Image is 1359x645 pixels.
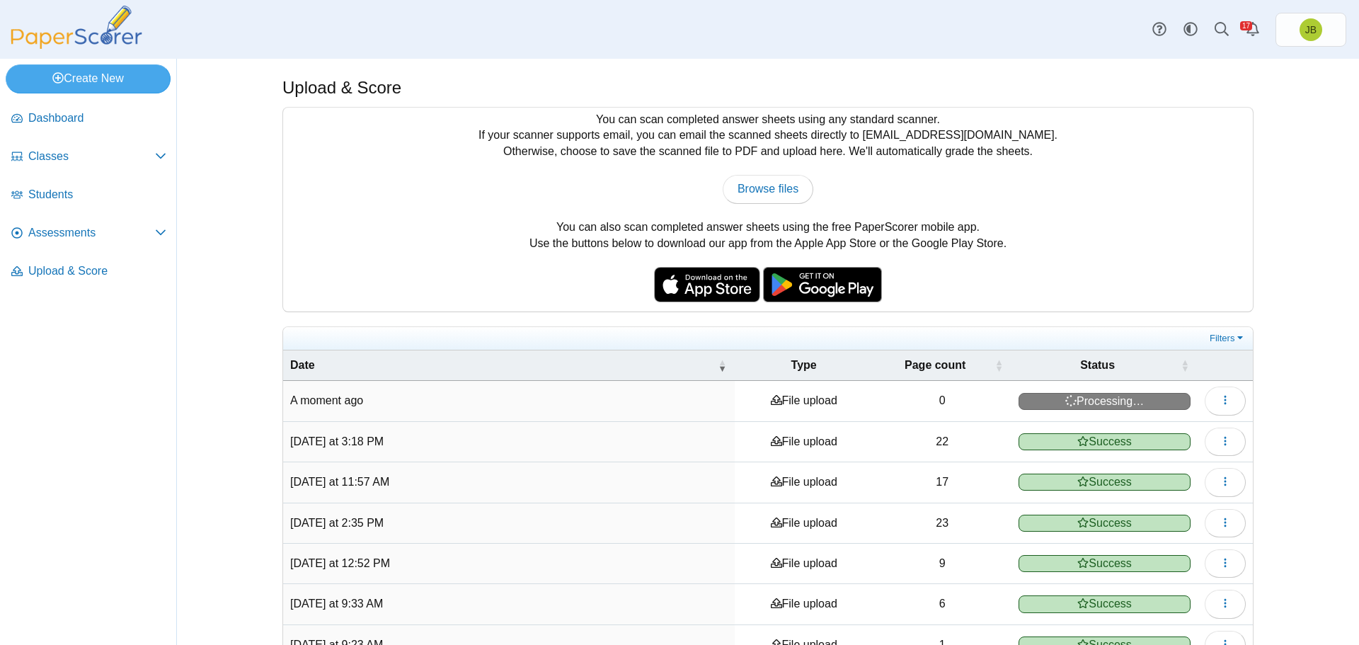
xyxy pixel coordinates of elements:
[1019,595,1191,612] span: Success
[6,217,172,251] a: Assessments
[1237,14,1268,45] a: Alerts
[28,225,155,241] span: Assessments
[1275,13,1346,47] a: Joel Boyd
[873,503,1011,544] td: 23
[654,267,760,302] img: apple-store-badge.svg
[873,381,1011,421] td: 0
[1019,555,1191,572] span: Success
[791,359,817,371] span: Type
[735,503,873,544] td: File upload
[1019,474,1191,491] span: Success
[718,350,726,380] span: Date : Activate to remove sorting
[290,359,315,371] span: Date
[1019,433,1191,450] span: Success
[723,175,813,203] a: Browse files
[6,178,172,212] a: Students
[28,263,166,279] span: Upload & Score
[6,6,147,49] img: PaperScorer
[1019,393,1191,410] span: Processing…
[28,187,166,202] span: Students
[6,102,172,136] a: Dashboard
[1181,350,1189,380] span: Status : Activate to sort
[873,422,1011,462] td: 22
[735,584,873,624] td: File upload
[28,110,166,126] span: Dashboard
[1305,25,1317,35] span: Joel Boyd
[994,350,1003,380] span: Page count : Activate to sort
[1080,359,1115,371] span: Status
[763,267,882,302] img: google-play-badge.png
[735,381,873,421] td: File upload
[283,108,1253,312] div: You can scan completed answer sheets using any standard scanner. If your scanner supports email, ...
[735,422,873,462] td: File upload
[290,557,390,569] time: Aug 20, 2025 at 12:52 PM
[735,544,873,584] td: File upload
[290,476,389,488] time: Aug 22, 2025 at 11:57 AM
[1206,331,1249,346] a: Filters
[873,584,1011,624] td: 6
[1019,515,1191,532] span: Success
[290,435,384,447] time: Aug 22, 2025 at 3:18 PM
[290,517,384,529] time: Aug 20, 2025 at 2:35 PM
[735,462,873,503] td: File upload
[873,544,1011,584] td: 9
[290,394,363,406] time: Aug 25, 2025 at 11:19 AM
[1300,18,1322,41] span: Joel Boyd
[6,140,172,174] a: Classes
[290,598,383,610] time: Aug 20, 2025 at 9:33 AM
[738,183,798,195] span: Browse files
[6,255,172,289] a: Upload & Score
[28,149,155,164] span: Classes
[6,39,147,51] a: PaperScorer
[873,462,1011,503] td: 17
[905,359,965,371] span: Page count
[282,76,401,100] h1: Upload & Score
[6,64,171,93] a: Create New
